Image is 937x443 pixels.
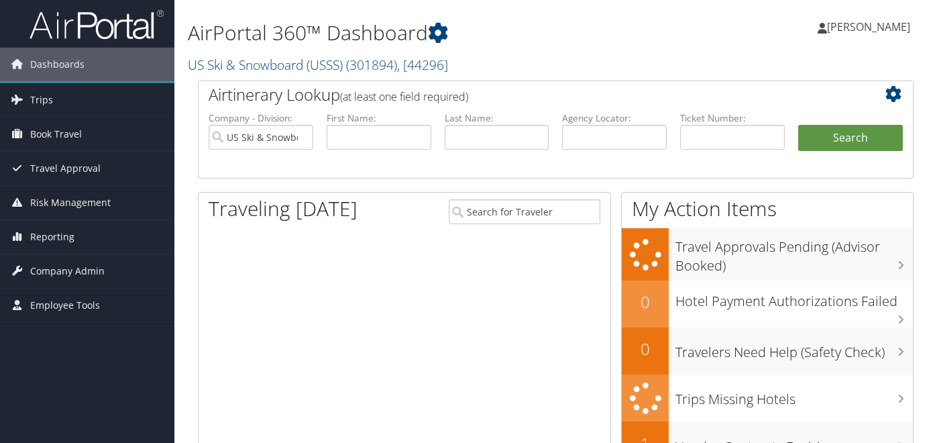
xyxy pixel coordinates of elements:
[209,111,313,125] label: Company - Division:
[30,117,82,151] span: Book Travel
[675,285,913,311] h3: Hotel Payment Authorizations Failed
[622,281,913,328] a: 0Hotel Payment Authorizations Failed
[827,19,910,34] span: [PERSON_NAME]
[675,383,913,409] h3: Trips Missing Hotels
[562,111,667,125] label: Agency Locator:
[622,291,669,313] h2: 0
[30,9,164,40] img: airportal-logo.png
[30,48,85,81] span: Dashboards
[675,336,913,362] h3: Travelers Need Help (Safety Check)
[30,83,53,117] span: Trips
[346,56,397,74] span: ( 301894 )
[680,111,785,125] label: Ticket Number:
[30,254,105,288] span: Company Admin
[340,89,468,104] span: (at least one field required)
[622,375,913,422] a: Trips Missing Hotels
[397,56,448,74] span: , [ 44296 ]
[327,111,431,125] label: First Name:
[209,195,357,223] h1: Traveling [DATE]
[818,7,924,47] a: [PERSON_NAME]
[622,228,913,280] a: Travel Approvals Pending (Advisor Booked)
[445,111,549,125] label: Last Name:
[209,83,843,106] h2: Airtinerary Lookup
[449,199,600,224] input: Search for Traveler
[188,56,448,74] a: US Ski & Snowboard (USSS)
[30,186,111,219] span: Risk Management
[188,19,678,47] h1: AirPortal 360™ Dashboard
[798,125,903,152] button: Search
[622,328,913,375] a: 0Travelers Need Help (Safety Check)
[622,195,913,223] h1: My Action Items
[30,220,74,254] span: Reporting
[30,289,100,322] span: Employee Tools
[622,338,669,360] h2: 0
[675,231,913,275] h3: Travel Approvals Pending (Advisor Booked)
[30,152,101,185] span: Travel Approval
